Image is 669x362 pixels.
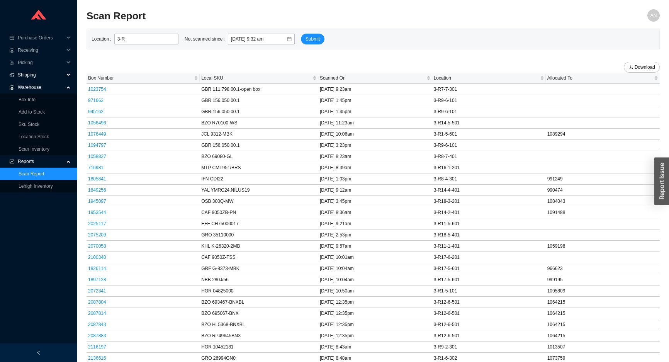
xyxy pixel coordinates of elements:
[432,274,546,286] td: 3-R17-5-601
[546,308,660,319] td: 1064215
[200,196,318,207] td: OSB 300Q-MW
[88,165,104,170] a: 716981
[546,297,660,308] td: 1064215
[200,73,318,84] th: Local SKU sortable
[185,34,228,44] label: Not scanned since
[318,252,432,263] td: [DATE] 10:01am
[432,196,546,207] td: 3-R18-3-201
[318,342,432,353] td: [DATE] 8:43am
[88,154,106,159] a: 1058827
[432,263,546,274] td: 3-R17-5-601
[318,73,432,84] th: Scanned On sortable
[88,176,106,182] a: 1805841
[432,151,546,162] td: 3-R8-7-401
[19,171,44,177] a: Scan Report
[200,129,318,140] td: JCL 9312-MBK
[650,9,657,22] span: AN
[432,330,546,342] td: 3-R12-6-501
[200,286,318,297] td: HGR 04825000
[88,74,192,82] span: Box Number
[318,162,432,173] td: [DATE] 8:39am
[92,34,114,44] label: Location
[88,87,106,92] a: 1023754
[547,74,652,82] span: Allocated To
[19,146,49,152] a: Scan Inventory
[88,311,106,316] a: 2087814
[546,185,660,196] td: 990474
[318,319,432,330] td: [DATE] 12:35pm
[88,322,106,327] a: 2087843
[200,263,318,274] td: GRF G-8373-MBK
[432,73,546,84] th: Location sortable
[432,342,546,353] td: 3-R9-2-301
[200,207,318,218] td: CAF 9050ZB-PN
[318,241,432,252] td: [DATE] 9:57am
[546,263,660,274] td: 966623
[200,308,318,319] td: BZO 695067-BNX
[318,173,432,185] td: [DATE] 1:03pm
[200,252,318,263] td: CAF 9050Z-TSS
[36,350,41,355] span: left
[88,210,106,215] a: 1953544
[88,131,106,137] a: 1076449
[624,62,660,73] button: downloadDownload
[88,109,104,114] a: 945162
[432,286,546,297] td: 3-R1-5-101
[432,140,546,151] td: 3-R9-6-101
[432,117,546,129] td: 3-R14-5-501
[231,35,286,43] input: 05/01/2025 9:32 am
[546,241,660,252] td: 1059198
[19,97,36,102] a: Box Info
[88,187,106,193] a: 1849256
[200,218,318,229] td: EFF CH75000017
[546,330,660,342] td: 1064215
[201,74,311,82] span: Local SKU
[19,109,45,115] a: Add to Stock
[88,221,106,226] a: 2025117
[88,243,106,249] a: 2070058
[301,34,324,44] button: Submit
[88,299,106,305] a: 2087804
[546,196,660,207] td: 1084043
[88,344,106,350] a: 2116197
[88,232,106,238] a: 2075209
[9,159,15,164] span: fund
[432,162,546,173] td: 3-R16-1-201
[432,218,546,229] td: 3-R11-5-601
[432,297,546,308] td: 3-R12-6-501
[318,286,432,297] td: [DATE] 10:50am
[432,207,546,218] td: 3-R14-2-401
[432,185,546,196] td: 3-R14-4-401
[88,288,106,294] a: 2072341
[19,184,53,189] a: Lehigh Inventory
[318,185,432,196] td: [DATE] 9:12am
[318,95,432,106] td: [DATE] 1:45pm
[88,266,106,271] a: 1826114
[200,162,318,173] td: MTP CMT951/BRS
[200,95,318,106] td: GBR 156.050.00.1
[200,342,318,353] td: HGR 10452181
[318,106,432,117] td: [DATE] 1:45pm
[200,229,318,241] td: GRO 35110000
[318,196,432,207] td: [DATE] 3:45pm
[628,65,633,70] span: download
[432,106,546,117] td: 3-R9-6-101
[9,36,15,40] span: credit-card
[88,98,104,103] a: 971662
[200,330,318,342] td: BZO RP49645BNX
[19,134,49,139] a: Location Stock
[318,229,432,241] td: [DATE] 2:53pm
[546,342,660,353] td: 1013507
[87,9,516,23] h2: Scan Report
[432,241,546,252] td: 3-R11-1-401
[546,274,660,286] td: 999195
[88,255,106,260] a: 2100340
[18,81,64,93] span: Warehouse
[88,355,106,361] a: 2136616
[200,84,318,95] td: GBR 111.798.00.1-open box
[200,241,318,252] td: KHL K-26320-2MB
[200,297,318,308] td: BZO 693467-BNXBL
[318,207,432,218] td: [DATE] 8:36am
[318,308,432,319] td: [DATE] 12:35pm
[18,155,64,168] span: Reports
